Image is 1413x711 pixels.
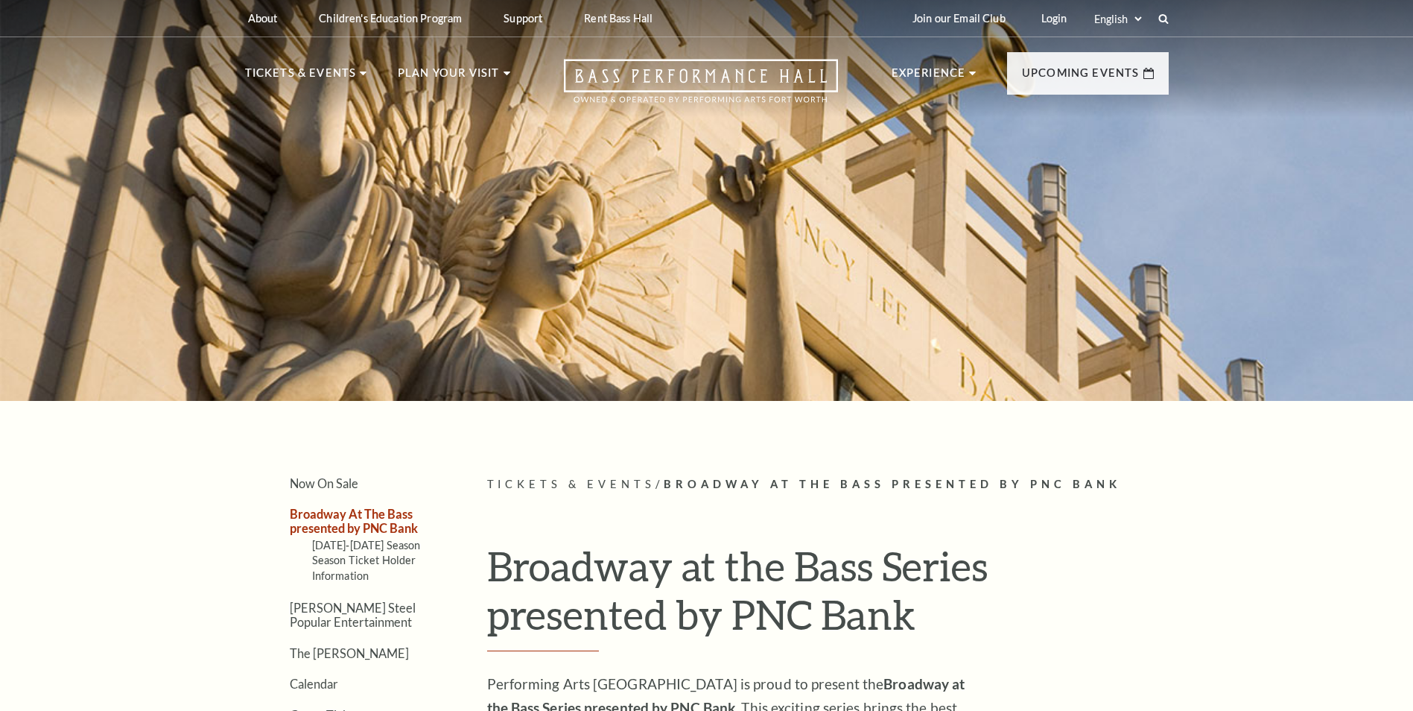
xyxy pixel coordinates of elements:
[290,476,358,490] a: Now On Sale
[312,554,416,581] a: Season Ticket Holder Information
[487,478,656,490] span: Tickets & Events
[290,646,409,660] a: The [PERSON_NAME]
[1022,64,1140,91] p: Upcoming Events
[290,601,416,629] a: [PERSON_NAME] Steel Popular Entertainment
[319,12,462,25] p: Children's Education Program
[487,475,1169,494] p: /
[664,478,1121,490] span: Broadway At The Bass presented by PNC Bank
[398,64,500,91] p: Plan Your Visit
[290,677,338,691] a: Calendar
[504,12,542,25] p: Support
[487,542,1169,651] h1: Broadway at the Bass Series presented by PNC Bank
[248,12,278,25] p: About
[584,12,652,25] p: Rent Bass Hall
[1091,12,1144,26] select: Select:
[290,507,418,535] a: Broadway At The Bass presented by PNC Bank
[245,64,357,91] p: Tickets & Events
[312,539,421,552] a: [DATE]-[DATE] Season
[892,64,966,91] p: Experience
